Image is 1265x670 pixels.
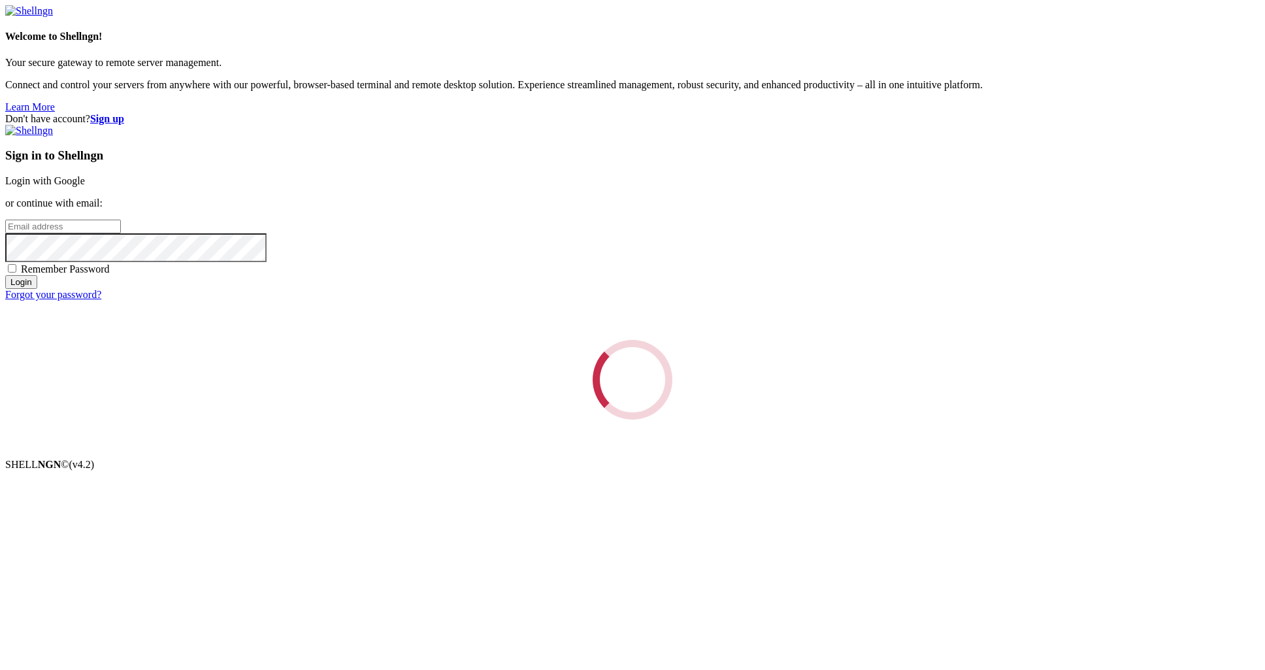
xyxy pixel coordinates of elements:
input: Login [5,275,37,289]
p: Connect and control your servers from anywhere with our powerful, browser-based terminal and remo... [5,79,1260,91]
a: Login with Google [5,175,85,186]
span: SHELL © [5,459,94,470]
span: 4.2.0 [69,459,95,470]
p: or continue with email: [5,197,1260,209]
input: Remember Password [8,264,16,273]
b: NGN [38,459,61,470]
h4: Welcome to Shellngn! [5,31,1260,42]
img: Shellngn [5,5,53,17]
img: Shellngn [5,125,53,137]
a: Forgot your password? [5,289,101,300]
h3: Sign in to Shellngn [5,148,1260,163]
input: Email address [5,220,121,233]
a: Sign up [90,113,124,124]
p: Your secure gateway to remote server management. [5,57,1260,69]
a: Learn More [5,101,55,112]
span: Remember Password [21,263,110,275]
div: Loading... [586,333,680,427]
div: Don't have account? [5,113,1260,125]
